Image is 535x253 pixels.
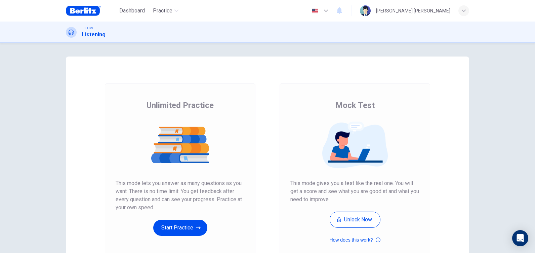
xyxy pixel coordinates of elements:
a: Berlitz Brasil logo [66,4,117,17]
span: This mode gives you a test like the real one. You will get a score and see what you are good at a... [290,179,419,204]
h1: Listening [82,31,106,39]
span: TOEFL® [82,26,93,31]
button: Unlock Now [330,212,380,228]
button: Practice [150,5,181,17]
img: Profile picture [360,5,371,16]
img: Berlitz Brasil logo [66,4,101,17]
span: Mock Test [335,100,375,111]
div: [PERSON_NAME] [PERSON_NAME] [376,7,450,15]
span: Dashboard [119,7,145,15]
button: How does this work? [329,236,380,244]
img: en [311,8,319,13]
button: Start Practice [153,220,207,236]
span: Unlimited Practice [147,100,214,111]
span: This mode lets you answer as many questions as you want. There is no time limit. You get feedback... [116,179,245,212]
button: Dashboard [117,5,148,17]
span: Practice [153,7,172,15]
div: Open Intercom Messenger [512,230,528,246]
